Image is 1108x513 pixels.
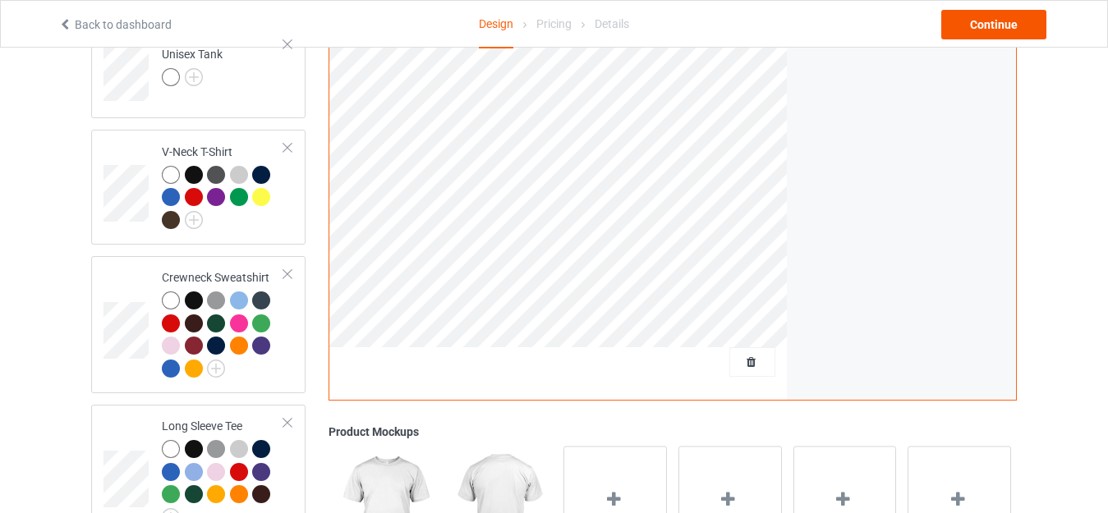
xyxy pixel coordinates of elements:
div: Unisex Tank [91,26,306,118]
div: Unisex Tank [162,46,223,85]
div: Crewneck Sweatshirt [91,256,306,393]
div: V-Neck T-Shirt [162,144,284,228]
div: Pricing [536,1,572,47]
div: Product Mockups [329,424,1017,441]
div: V-Neck T-Shirt [91,130,306,245]
img: svg+xml;base64,PD94bWwgdmVyc2lvbj0iMS4wIiBlbmNvZGluZz0iVVRGLTgiPz4KPHN2ZyB3aWR0aD0iMjJweCIgaGVpZ2... [185,68,203,86]
div: Crewneck Sweatshirt [162,269,284,376]
a: Back to dashboard [58,18,172,31]
img: svg+xml;base64,PD94bWwgdmVyc2lvbj0iMS4wIiBlbmNvZGluZz0iVVRGLTgiPz4KPHN2ZyB3aWR0aD0iMjJweCIgaGVpZ2... [185,211,203,229]
div: Design [479,1,513,48]
div: Details [595,1,629,47]
img: svg+xml;base64,PD94bWwgdmVyc2lvbj0iMS4wIiBlbmNvZGluZz0iVVRGLTgiPz4KPHN2ZyB3aWR0aD0iMjJweCIgaGVpZ2... [207,360,225,378]
div: Continue [941,10,1046,39]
